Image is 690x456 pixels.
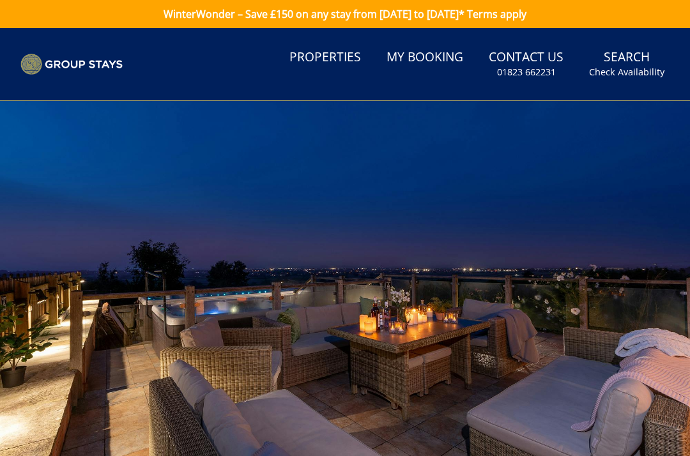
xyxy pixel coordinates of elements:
a: Contact Us01823 662231 [484,43,569,85]
img: Group Stays [20,54,123,75]
small: 01823 662231 [497,66,556,79]
small: Check Availability [589,66,664,79]
a: SearchCheck Availability [584,43,670,85]
a: Properties [284,43,366,72]
a: My Booking [381,43,468,72]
